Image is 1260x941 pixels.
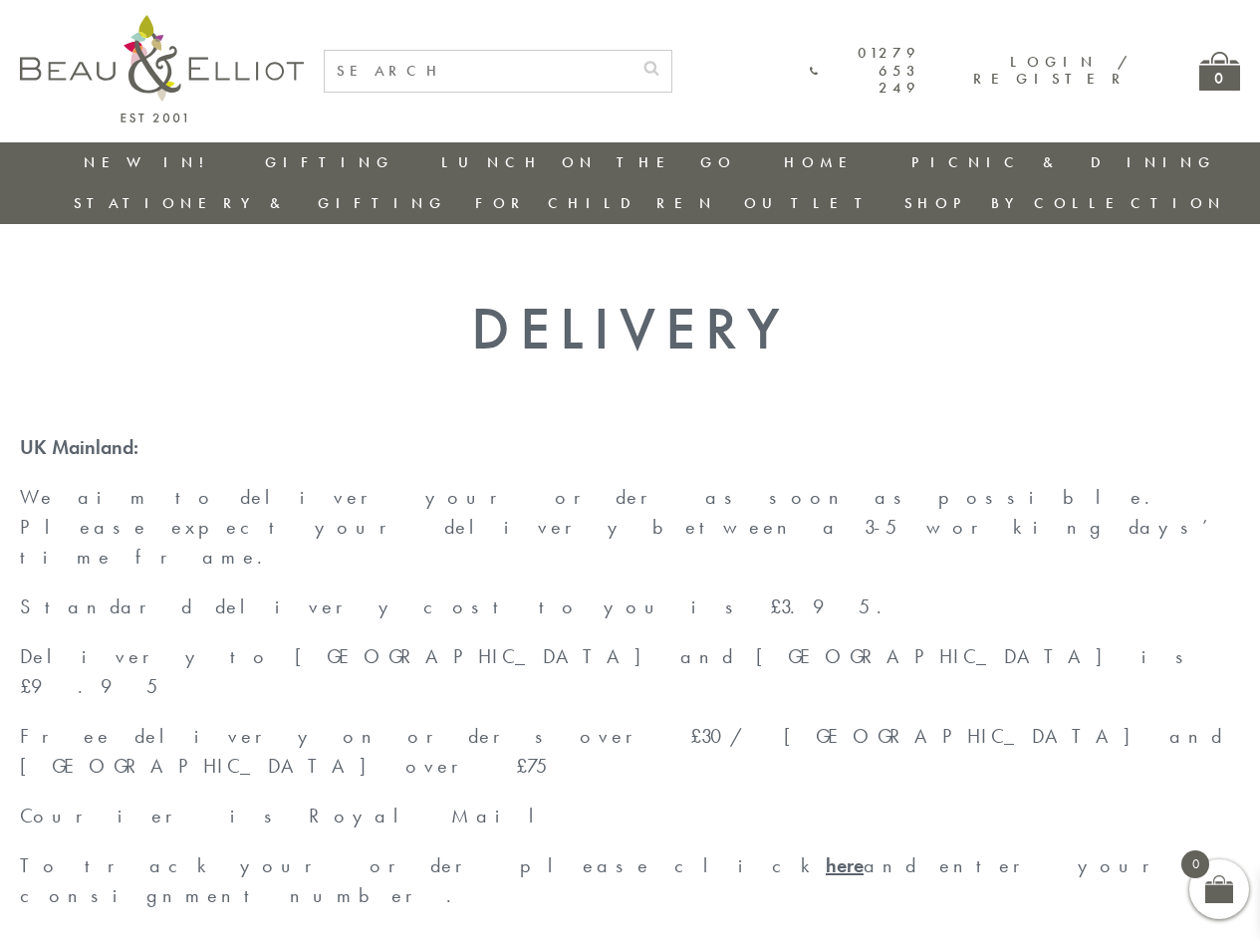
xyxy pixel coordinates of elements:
h1: Delivery [20,294,1240,362]
a: Picnic & Dining [911,152,1216,172]
a: New in! [84,152,217,172]
a: Gifting [265,152,394,172]
a: Login / Register [973,52,1130,89]
img: logo [20,15,304,122]
p: Standard delivery cost to you is £3.95. [20,591,1240,621]
a: Stationery & Gifting [74,193,447,213]
p: Delivery to [GEOGRAPHIC_DATA] and [GEOGRAPHIC_DATA] is £9.95 [20,641,1240,701]
a: Outlet [744,193,877,213]
a: here [826,852,864,878]
a: Shop by collection [904,193,1226,213]
a: Lunch On The Go [441,152,736,172]
a: 0 [1199,52,1240,91]
strong: UK Mainland: [20,434,138,460]
p: Free delivery on orders over £30/ [GEOGRAPHIC_DATA] and [GEOGRAPHIC_DATA] over £75 [20,721,1240,781]
input: SEARCH [325,51,631,92]
a: 01279 653 249 [810,45,920,97]
a: For Children [475,193,717,213]
p: To track your order please click and enter your consignment number. [20,850,1240,910]
span: 0 [1181,850,1209,878]
a: Home [784,152,864,172]
p: Courier is Royal Mail [20,801,1240,830]
p: We aim to deliver your order as soon as possible. Please expect your delivery between a 3-5 worki... [20,482,1240,572]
